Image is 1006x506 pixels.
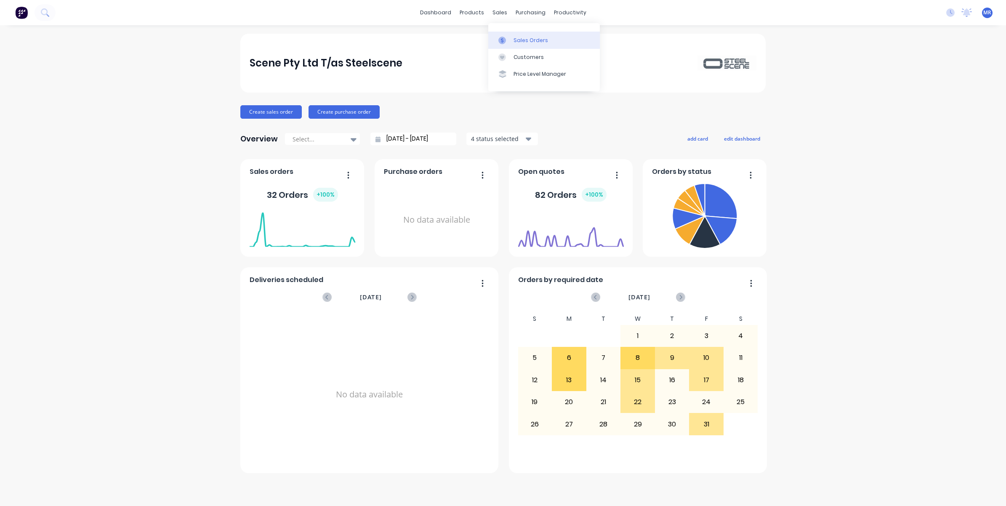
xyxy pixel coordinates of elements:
[587,413,620,434] div: 28
[655,313,689,325] div: T
[518,347,552,368] div: 5
[655,347,689,368] div: 9
[621,370,655,391] div: 15
[724,370,758,391] div: 18
[240,105,302,119] button: Create sales order
[724,347,758,368] div: 11
[240,130,278,147] div: Overview
[689,325,723,346] div: 3
[621,391,655,413] div: 22
[587,347,620,368] div: 7
[535,188,607,202] div: 82 Orders
[655,391,689,413] div: 23
[628,293,650,302] span: [DATE]
[689,313,724,325] div: F
[582,188,607,202] div: + 100 %
[621,413,655,434] div: 29
[724,391,758,413] div: 25
[471,134,524,143] div: 4 status selected
[518,391,552,413] div: 19
[511,6,550,19] div: purchasing
[689,391,723,413] div: 24
[552,313,586,325] div: M
[416,6,455,19] a: dashboard
[455,6,488,19] div: products
[552,347,586,368] div: 6
[488,66,600,83] a: Price Level Manager
[250,313,490,476] div: No data available
[552,413,586,434] div: 27
[724,325,758,346] div: 4
[466,133,538,145] button: 4 status selected
[15,6,28,19] img: Factory
[655,370,689,391] div: 16
[587,370,620,391] div: 14
[724,313,758,325] div: S
[514,53,544,61] div: Customers
[586,313,621,325] div: T
[384,180,490,260] div: No data available
[250,167,293,177] span: Sales orders
[250,55,402,72] div: Scene Pty Ltd T/as Steelscene
[697,56,756,70] img: Scene Pty Ltd T/as Steelscene
[621,325,655,346] div: 1
[689,370,723,391] div: 17
[518,167,564,177] span: Open quotes
[488,32,600,48] a: Sales Orders
[552,391,586,413] div: 20
[983,9,991,16] span: MR
[652,167,711,177] span: Orders by status
[621,347,655,368] div: 8
[550,6,591,19] div: productivity
[488,49,600,66] a: Customers
[587,391,620,413] div: 21
[620,313,655,325] div: W
[313,188,338,202] div: + 100 %
[518,313,552,325] div: S
[360,293,382,302] span: [DATE]
[267,188,338,202] div: 32 Orders
[514,37,548,44] div: Sales Orders
[719,133,766,144] button: edit dashboard
[309,105,380,119] button: Create purchase order
[488,6,511,19] div: sales
[518,413,552,434] div: 26
[514,70,566,78] div: Price Level Manager
[689,347,723,368] div: 10
[655,325,689,346] div: 2
[689,413,723,434] div: 31
[518,370,552,391] div: 12
[682,133,713,144] button: add card
[655,413,689,434] div: 30
[552,370,586,391] div: 13
[384,167,442,177] span: Purchase orders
